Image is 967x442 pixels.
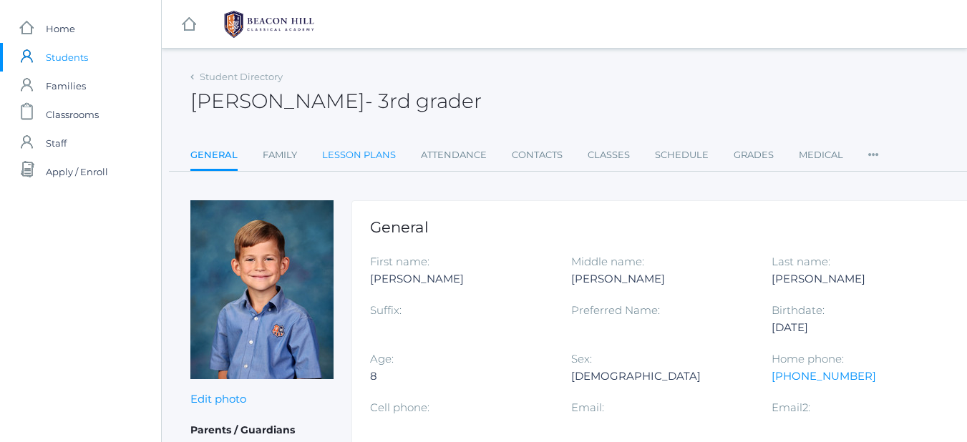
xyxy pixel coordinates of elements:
[370,303,402,317] label: Suffix:
[571,255,644,268] label: Middle name:
[46,43,88,72] span: Students
[571,368,751,385] div: [DEMOGRAPHIC_DATA]
[370,270,550,288] div: [PERSON_NAME]
[655,141,709,170] a: Schedule
[46,72,86,100] span: Families
[46,100,99,129] span: Classrooms
[772,255,830,268] label: Last name:
[772,319,951,336] div: [DATE]
[190,200,334,379] img: Dustin Laubacher
[46,157,108,186] span: Apply / Enroll
[571,401,604,414] label: Email:
[370,401,429,414] label: Cell phone:
[772,270,951,288] div: [PERSON_NAME]
[370,352,394,365] label: Age:
[370,368,550,385] div: 8
[772,369,876,383] a: [PHONE_NUMBER]
[370,255,429,268] label: First name:
[200,71,283,82] a: Student Directory
[772,352,844,365] label: Home phone:
[263,141,297,170] a: Family
[215,6,323,42] img: BHCALogos-05-308ed15e86a5a0abce9b8dd61676a3503ac9727e845dece92d48e8588c001991.png
[365,89,482,113] span: - 3rd grader
[588,141,630,170] a: Classes
[46,129,67,157] span: Staff
[799,141,843,170] a: Medical
[734,141,774,170] a: Grades
[190,392,246,406] a: Edit photo
[322,141,396,170] a: Lesson Plans
[512,141,563,170] a: Contacts
[190,90,482,112] h2: [PERSON_NAME]
[571,352,592,365] label: Sex:
[571,303,660,317] label: Preferred Name:
[772,401,810,414] label: Email2:
[190,141,238,172] a: General
[571,270,751,288] div: [PERSON_NAME]
[421,141,487,170] a: Attendance
[772,303,825,317] label: Birthdate:
[46,14,75,43] span: Home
